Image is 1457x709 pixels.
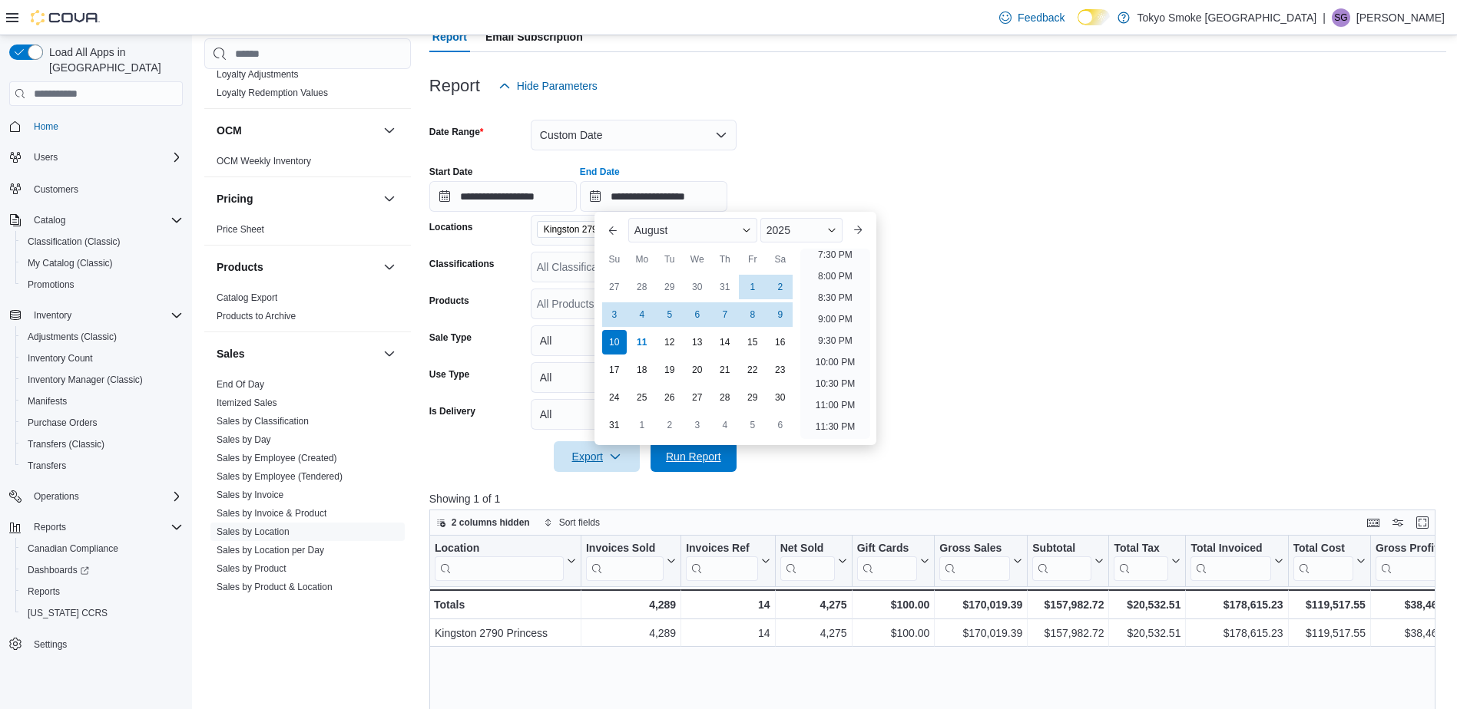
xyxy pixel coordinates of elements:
button: Operations [28,487,85,506]
button: Users [3,147,189,168]
span: Sales by Product [217,562,286,575]
div: day-3 [685,413,710,437]
button: Pricing [217,191,377,206]
div: day-2 [657,413,682,437]
div: $119,517.55 [1293,595,1365,614]
div: Steve Gullace [1332,8,1350,27]
span: Loyalty Adjustments [217,68,299,81]
span: Inventory Count [22,349,183,368]
div: day-5 [657,302,682,327]
span: [US_STATE] CCRS [28,607,108,619]
span: Settings [34,638,67,651]
span: Sales by Employee (Tendered) [217,470,343,483]
h3: Report [429,77,480,95]
div: Gross Profit [1376,542,1446,581]
li: 11:30 PM [810,417,861,436]
a: Classification (Classic) [22,232,127,251]
div: Kingston 2790 Princess [435,624,576,642]
li: 9:30 PM [812,331,859,350]
a: Sales by Product & Location per Day [217,600,367,611]
span: Users [28,148,183,167]
div: day-6 [768,413,793,437]
a: Loyalty Adjustments [217,69,299,80]
a: Sales by Classification [217,416,309,427]
a: Transfers [22,457,72,475]
a: Canadian Compliance [22,539,124,558]
div: day-14 [713,330,737,354]
span: Reports [34,521,66,533]
button: Transfers [15,455,189,477]
div: Invoices Ref [686,542,757,581]
h3: OCM [217,123,242,138]
span: Sales by Day [217,434,271,446]
div: day-30 [685,275,710,299]
span: Sales by Product & Location [217,581,333,593]
button: Keyboard shortcuts [1364,513,1382,532]
a: Settings [28,635,73,654]
button: Enter fullscreen [1413,513,1432,532]
div: day-31 [713,275,737,299]
span: Loyalty Redemption Values [217,87,328,99]
a: End Of Day [217,379,264,390]
span: End Of Day [217,378,264,391]
p: [PERSON_NAME] [1356,8,1445,27]
a: Inventory Manager (Classic) [22,371,149,389]
div: day-4 [713,413,737,437]
a: Customers [28,180,84,199]
button: Classification (Classic) [15,231,189,252]
h3: Products [217,259,263,275]
button: Canadian Compliance [15,538,189,559]
div: day-30 [768,385,793,410]
button: Subtotal [1032,542,1104,581]
span: Transfers [28,460,66,472]
button: All [531,399,737,430]
li: 9:00 PM [812,310,859,328]
span: Users [34,151,58,163]
label: Is Delivery [429,405,475,417]
button: Previous Month [601,218,625,242]
button: Reports [3,516,189,538]
label: Start Date [429,166,473,178]
button: Products [217,259,377,275]
input: Press the down key to enter a popover containing a calendar. Press the escape key to close the po... [580,181,727,212]
span: Itemized Sales [217,397,277,409]
div: Gross Sales [939,542,1010,556]
span: Promotions [28,279,75,291]
button: Sales [380,345,399,363]
span: Inventory [28,306,183,325]
span: OCM Weekly Inventory [217,155,311,167]
div: Location [435,542,564,581]
button: Display options [1389,513,1407,532]
button: All [531,362,737,393]
div: We [685,247,710,272]
span: Transfers [22,457,183,475]
p: Showing 1 of 1 [429,491,1446,506]
div: Total Cost [1293,542,1353,581]
span: Inventory [34,309,71,322]
a: My Catalog (Classic) [22,254,119,272]
div: day-24 [602,385,627,410]
button: Inventory Manager (Classic) [15,369,189,391]
div: day-20 [685,358,710,382]
label: Locations [429,221,473,233]
li: 8:00 PM [812,267,859,285]
div: day-22 [740,358,765,382]
div: $20,532.51 [1114,595,1181,614]
button: Purchase Orders [15,412,189,434]
a: Sales by Day [217,434,271,445]
div: day-19 [657,358,682,382]
div: day-2 [768,275,793,299]
li: 11:00 PM [810,396,861,414]
div: $157,982.72 [1032,595,1104,614]
a: Dashboards [22,561,95,579]
span: Purchase Orders [28,417,98,429]
div: Totals [434,595,576,614]
span: Sales by Invoice [217,489,283,501]
a: Sales by Employee (Created) [217,453,337,463]
div: Total Invoiced [1190,542,1270,581]
div: day-25 [630,385,654,410]
div: Invoices Ref [686,542,757,556]
div: day-11 [630,330,654,354]
div: Loyalty [204,65,411,108]
li: 10:30 PM [810,374,861,393]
